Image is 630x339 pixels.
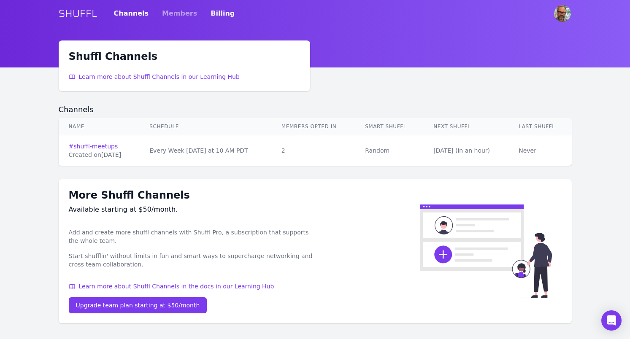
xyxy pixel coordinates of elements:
[139,118,271,135] th: Schedule
[508,118,571,135] th: Last Shuffl
[59,7,97,20] a: SHUFFL
[433,146,498,155] div: [DATE] ( in an hour )
[139,135,271,166] td: Every Week [DATE] at 10 AM PDT
[69,73,240,81] a: Learn more about Shuffl Channels in our Learning Hub
[162,2,197,25] a: Members
[271,118,355,135] th: Members Opted In
[601,310,622,331] div: Open Intercom Messenger
[423,118,508,135] th: Next Shuffl
[69,282,315,291] a: Learn more about Shuffl Channels in the docs in our Learning Hub
[211,2,235,25] a: Billing
[59,118,140,135] th: Name
[271,135,355,166] td: 2
[355,135,423,166] td: Random
[553,4,572,23] button: User menu
[69,204,315,215] div: Available starting at $50/month.
[69,297,207,313] a: Upgrade team plan starting at $50/month
[69,228,315,245] p: Add and create more shuffl channels with Shuffl Pro, a subscription that supports the whole team.
[76,301,200,309] div: Upgrade team plan starting at $50/month
[519,146,561,155] div: Never
[69,252,315,269] p: Start shufflin' without limits in fun and smart ways to supercharge networking and cross team col...
[69,189,315,201] h1: More Shuffl Channels
[114,2,149,25] a: Channels
[554,5,571,22] img: Dave Laird
[69,151,130,159] div: Created on [DATE]
[69,51,240,62] h1: Shuffl Channels
[59,105,572,115] h2: Channels
[69,142,130,151] a: #shuffl-meetups
[355,118,423,135] th: Smart Shuffl
[79,282,274,291] span: Learn more about Shuffl Channels in the docs in our Learning Hub
[79,73,240,81] span: Learn more about Shuffl Channels in our Learning Hub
